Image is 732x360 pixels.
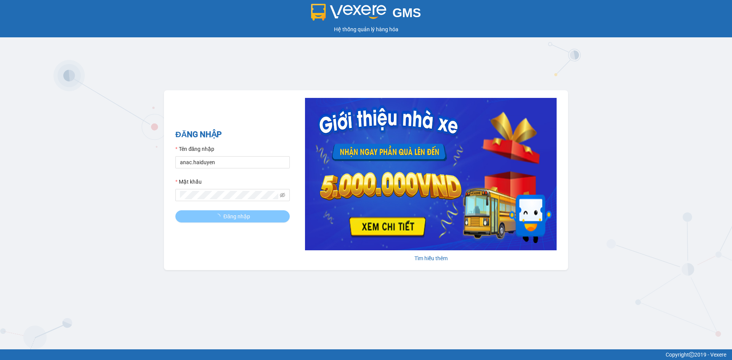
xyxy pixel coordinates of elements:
[311,4,387,21] img: logo 2
[175,178,202,186] label: Mật khẩu
[215,214,223,219] span: loading
[305,254,557,262] div: Tìm hiểu thêm
[689,352,694,357] span: copyright
[175,128,290,141] h2: ĐĂNG NHẬP
[223,212,250,221] span: Đăng nhập
[311,11,421,18] a: GMS
[175,156,290,168] input: Tên đăng nhập
[2,25,730,34] div: Hệ thống quản lý hàng hóa
[392,6,421,20] span: GMS
[305,98,557,250] img: banner-0
[175,210,290,222] button: Đăng nhập
[180,191,278,199] input: Mật khẩu
[280,192,285,198] span: eye-invisible
[6,350,726,359] div: Copyright 2019 - Vexere
[175,145,214,153] label: Tên đăng nhập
